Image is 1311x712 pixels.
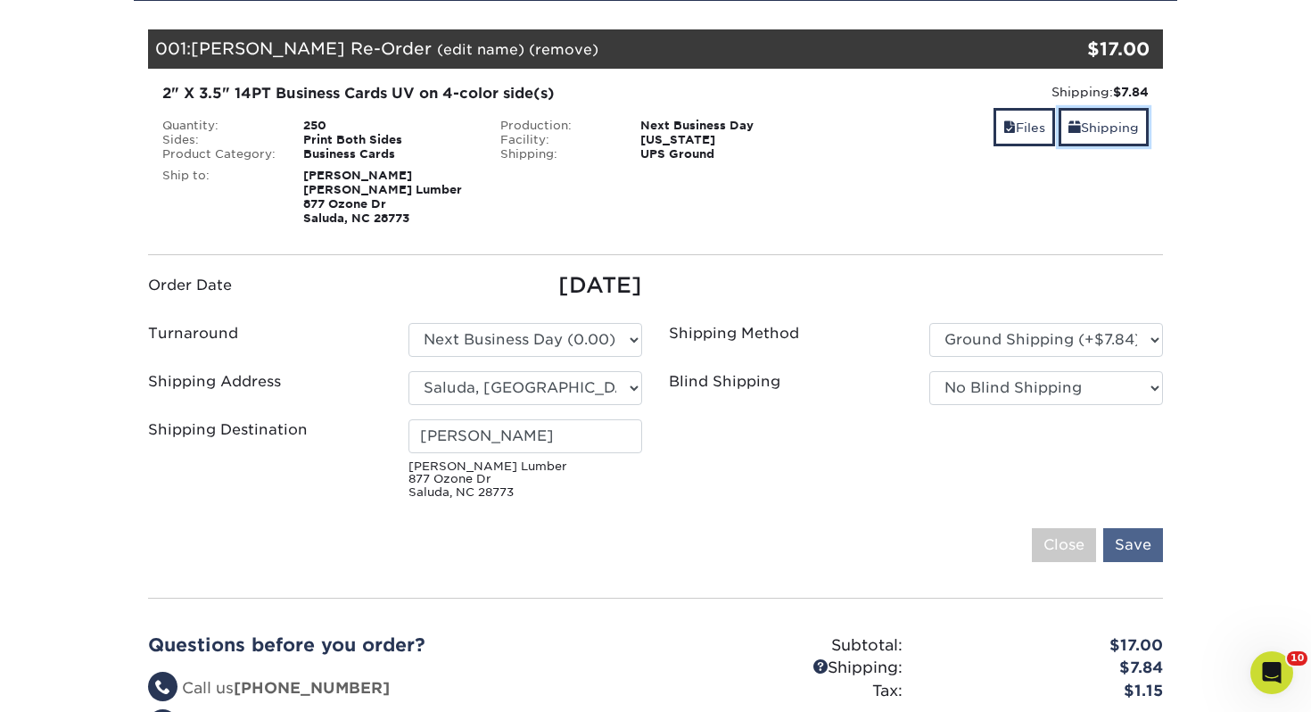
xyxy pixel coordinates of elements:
a: Files [994,108,1055,146]
div: Product Category: [149,147,290,161]
strong: $7.84 [1113,85,1149,99]
div: Subtotal: [655,634,916,658]
a: (edit name) [437,41,524,58]
div: Facility: [487,133,628,147]
div: [DATE] [408,269,642,302]
div: $17.00 [994,36,1150,62]
div: $7.84 [916,657,1176,680]
div: Shipping: [655,657,916,680]
iframe: Intercom live chat [1250,651,1293,694]
div: 250 [290,119,487,133]
span: [PERSON_NAME] Re-Order [191,38,432,58]
div: 001: [148,29,994,69]
li: Call us [148,677,642,700]
div: Shipping: [837,83,1149,101]
strong: [PHONE_NUMBER] [234,679,390,697]
div: Business Cards [290,147,487,161]
label: Shipping Address [148,371,281,393]
div: Next Business Day [627,119,824,133]
label: Blind Shipping [669,371,780,393]
label: Shipping Method [669,323,799,344]
div: Sides: [149,133,290,147]
div: $1.15 [916,680,1176,703]
div: UPS Ground [627,147,824,161]
div: $17.00 [916,634,1176,658]
div: Production: [487,119,628,133]
label: Order Date [148,275,232,296]
span: 10 [1287,651,1307,666]
div: [US_STATE] [627,133,824,147]
div: Ship to: [149,169,290,226]
div: Shipping: [487,147,628,161]
h2: Questions before you order? [148,634,642,656]
input: Close [1032,528,1096,562]
strong: [PERSON_NAME] [PERSON_NAME] Lumber 877 Ozone Dr Saluda, NC 28773 [303,169,462,225]
span: shipping [1068,120,1081,135]
div: Print Both Sides [290,133,487,147]
span: files [1003,120,1016,135]
label: Shipping Destination [148,419,308,441]
small: [PERSON_NAME] Lumber 877 Ozone Dr Saluda, NC 28773 [408,460,642,500]
div: Quantity: [149,119,290,133]
div: 2" X 3.5" 14PT Business Cards UV on 4-color side(s) [162,83,811,104]
div: Tax: [655,680,916,703]
label: Turnaround [148,323,238,344]
input: Save [1103,528,1163,562]
a: (remove) [529,41,598,58]
a: Shipping [1059,108,1149,146]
